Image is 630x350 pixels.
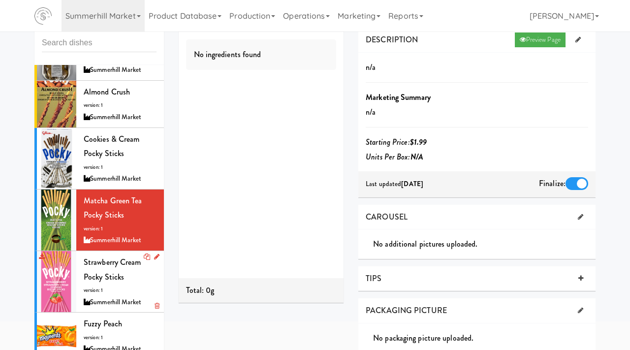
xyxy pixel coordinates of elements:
span: Fuzzy Peach [84,318,122,329]
p: n/a [366,60,588,75]
div: Summerhill Market [84,64,157,76]
div: Summerhill Market [84,173,157,185]
div: Summerhill Market [84,296,157,309]
span: Total: 0g [186,285,215,296]
span: Matcha Green Tea Pocky Sticks [84,195,142,221]
span: version: 1 [84,334,103,341]
li: cookies & Cream Pocky Sticksversion: 1Summerhill Market [34,128,164,190]
span: version: 1 [84,286,103,294]
div: No packaging picture uploaded. [373,331,596,346]
i: Starting Price: [366,136,427,148]
li: Almond Crushversion: 1Summerhill Market [34,81,164,128]
b: N/A [410,151,423,162]
span: version: 1 [84,101,103,109]
b: $1.99 [410,136,427,148]
a: Preview Page [515,32,566,47]
i: Units Per Box: [366,151,423,162]
b: Marketing Summary [366,92,431,103]
span: Almond Crush [84,86,130,97]
img: Micromart [34,7,52,25]
span: Strawberry Cream Pocky Sticks [84,256,141,283]
span: version: 1 [84,225,103,232]
span: Finalize: [539,178,566,189]
span: TIPS [366,273,381,284]
span: DESCRIPTION [366,34,418,45]
div: No additional pictures uploaded. [373,237,596,252]
li: Strawberry Cream Pocky Sticksversion: 1Summerhill Market [34,251,164,313]
span: CAROUSEL [366,211,408,223]
div: Summerhill Market [84,111,157,124]
input: Search dishes [42,34,157,52]
span: PACKAGING PICTURE [366,305,447,316]
li: Matcha Green Tea Pocky Sticksversion: 1Summerhill Market [34,190,164,251]
span: Last updated [366,179,423,189]
span: cookies & Cream Pocky Sticks [84,133,140,159]
b: [DATE] [401,179,423,189]
p: n/a [366,105,588,120]
span: version: 1 [84,163,103,171]
div: No ingredients found [186,39,337,70]
div: Summerhill Market [84,234,157,247]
